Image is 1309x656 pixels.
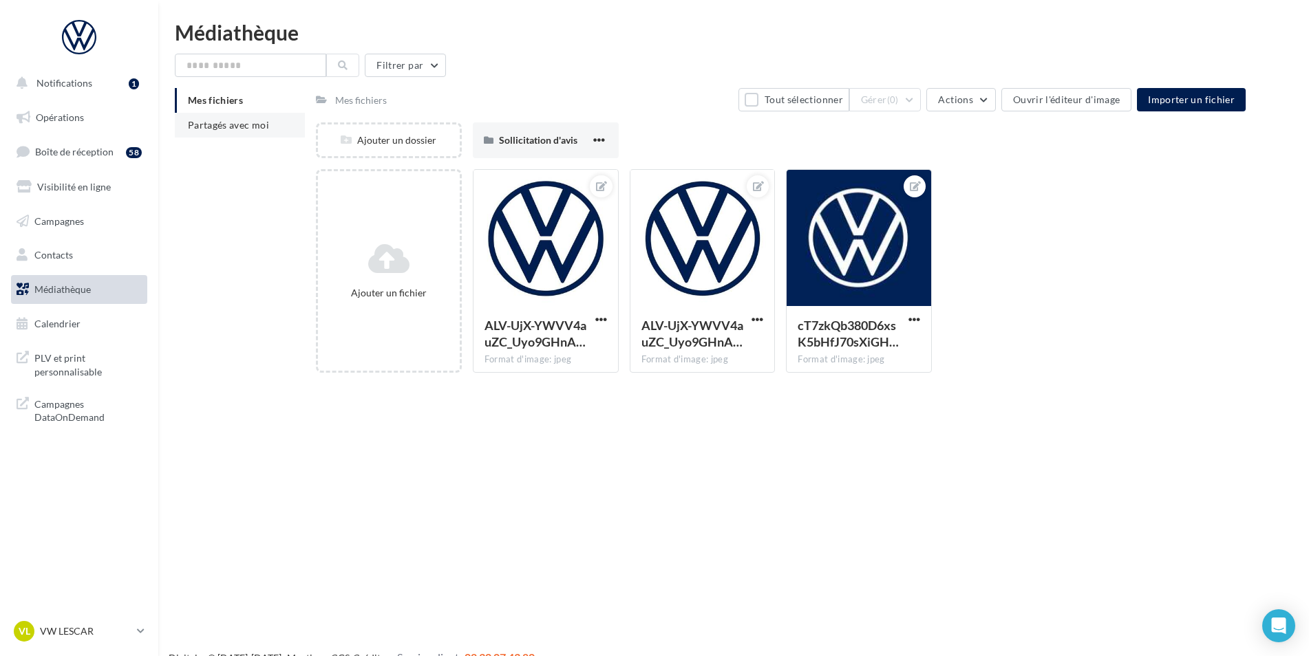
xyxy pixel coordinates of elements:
[36,77,92,89] span: Notifications
[641,353,764,366] div: Format d'image: jpeg
[499,134,577,146] span: Sollicitation d'avis
[11,618,147,644] a: VL VW LESCAR
[8,241,150,270] a: Contacts
[36,111,84,123] span: Opérations
[926,88,995,111] button: Actions
[641,318,743,349] span: ALV-UjX-YWVV4auZC_Uyo9GHnAdDaKwGD5mWC6pvrUdvlvq9GN-LV5--
[19,624,30,638] span: VL
[798,318,899,349] span: cT7zkQb380D6xsK5bHfJ70sXiGH5uZFCB0uILSlIfQmqW1K6gjXnAbH4zEXQf9_JzsKU9GVFOb0ij6HrfA=s0
[335,94,387,107] div: Mes fichiers
[887,94,899,105] span: (0)
[365,54,446,77] button: Filtrer par
[8,103,150,132] a: Opérations
[8,137,150,166] a: Boîte de réception58
[1148,94,1235,105] span: Importer un fichier
[318,133,460,147] div: Ajouter un dossier
[485,318,586,349] span: ALV-UjX-YWVV4auZC_Uyo9GHnAdDaKwGD5mWC6pvrUdvlvq9GN-LV5--
[34,249,73,261] span: Contacts
[849,88,922,111] button: Gérer(0)
[188,119,269,131] span: Partagés avec moi
[323,286,454,300] div: Ajouter un fichier
[35,146,114,157] span: Boîte de réception
[798,353,920,366] div: Format d'image: jpeg
[188,94,243,106] span: Mes fichiers
[175,22,1292,43] div: Médiathèque
[1262,609,1295,642] div: Open Intercom Messenger
[8,173,150,201] a: Visibilité en ligne
[738,88,849,111] button: Tout sélectionner
[1001,88,1131,111] button: Ouvrir l'éditeur d'image
[8,69,145,98] button: Notifications 1
[34,395,142,424] span: Campagnes DataOnDemand
[485,353,607,366] div: Format d'image: jpeg
[8,309,150,338] a: Calendrier
[8,275,150,304] a: Médiathèque
[938,94,972,105] span: Actions
[34,349,142,378] span: PLV et print personnalisable
[34,283,91,295] span: Médiathèque
[1137,88,1246,111] button: Importer un fichier
[8,389,150,430] a: Campagnes DataOnDemand
[126,147,142,158] div: 58
[8,207,150,236] a: Campagnes
[34,318,81,329] span: Calendrier
[37,181,111,193] span: Visibilité en ligne
[129,78,139,89] div: 1
[34,215,84,226] span: Campagnes
[40,624,131,638] p: VW LESCAR
[8,343,150,384] a: PLV et print personnalisable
